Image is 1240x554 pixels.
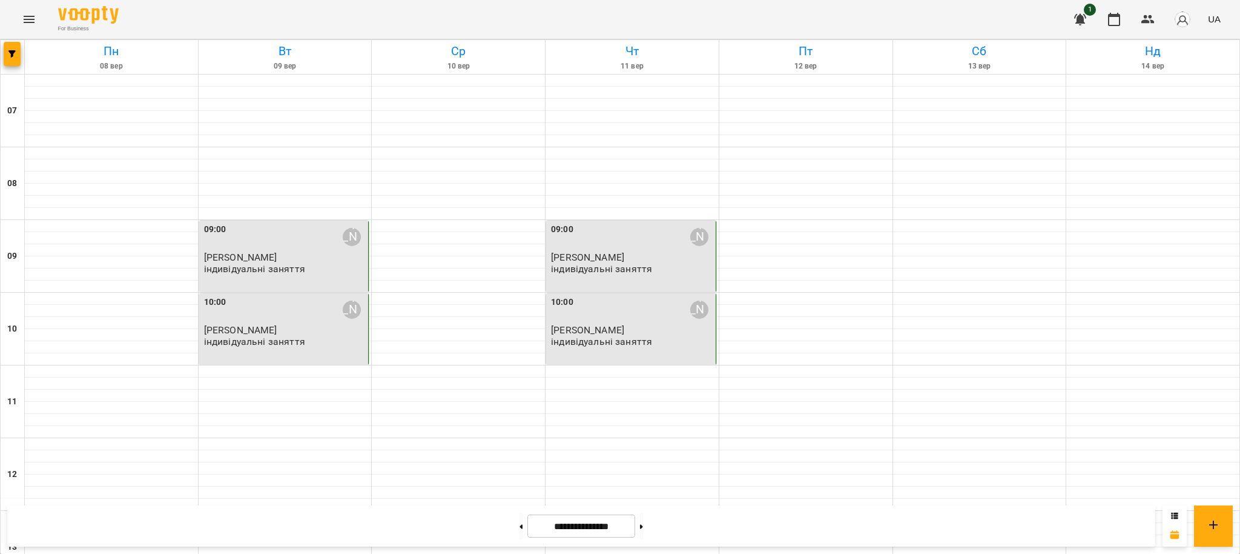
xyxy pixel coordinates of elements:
h6: 12 вер [721,61,891,72]
span: [PERSON_NAME] [204,324,277,336]
h6: 08 вер [27,61,196,72]
h6: Нд [1068,42,1238,61]
img: Voopty Logo [58,6,119,24]
label: 09:00 [551,223,573,236]
h6: Вт [200,42,370,61]
span: [PERSON_NAME] [551,324,624,336]
h6: Пн [27,42,196,61]
h6: 14 вер [1068,61,1238,72]
p: індивідуальні заняття [551,336,652,347]
button: UA [1203,8,1225,30]
span: 1 [1084,4,1096,16]
h6: Ср [374,42,543,61]
h6: 11 вер [547,61,717,72]
span: For Business [58,25,119,33]
div: Бодялова Ангеліна Анатоліївна [690,301,708,319]
h6: 07 [7,104,17,118]
h6: Пт [721,42,891,61]
label: 09:00 [204,223,226,236]
span: [PERSON_NAME] [551,252,624,263]
h6: 08 [7,177,17,190]
h6: 13 вер [895,61,1064,72]
h6: 09 [7,250,17,263]
h6: 09 вер [200,61,370,72]
p: індивідуальні заняття [204,264,305,274]
h6: 10 [7,322,17,336]
label: 10:00 [551,296,573,309]
h6: 12 [7,468,17,481]
span: [PERSON_NAME] [204,252,277,263]
div: Бодялова Ангеліна Анатоліївна [343,301,361,319]
h6: Сб [895,42,1064,61]
label: 10:00 [204,296,226,309]
h6: 11 [7,395,17,409]
p: індивідуальні заняття [551,264,652,274]
h6: Чт [547,42,717,61]
p: індивідуальні заняття [204,336,305,347]
h6: 10 вер [374,61,543,72]
div: Бодялова Ангеліна Анатоліївна [690,228,708,246]
button: Menu [15,5,44,34]
img: avatar_s.png [1174,11,1191,28]
div: Бодялова Ангеліна Анатоліївна [343,228,361,246]
span: UA [1208,13,1221,25]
